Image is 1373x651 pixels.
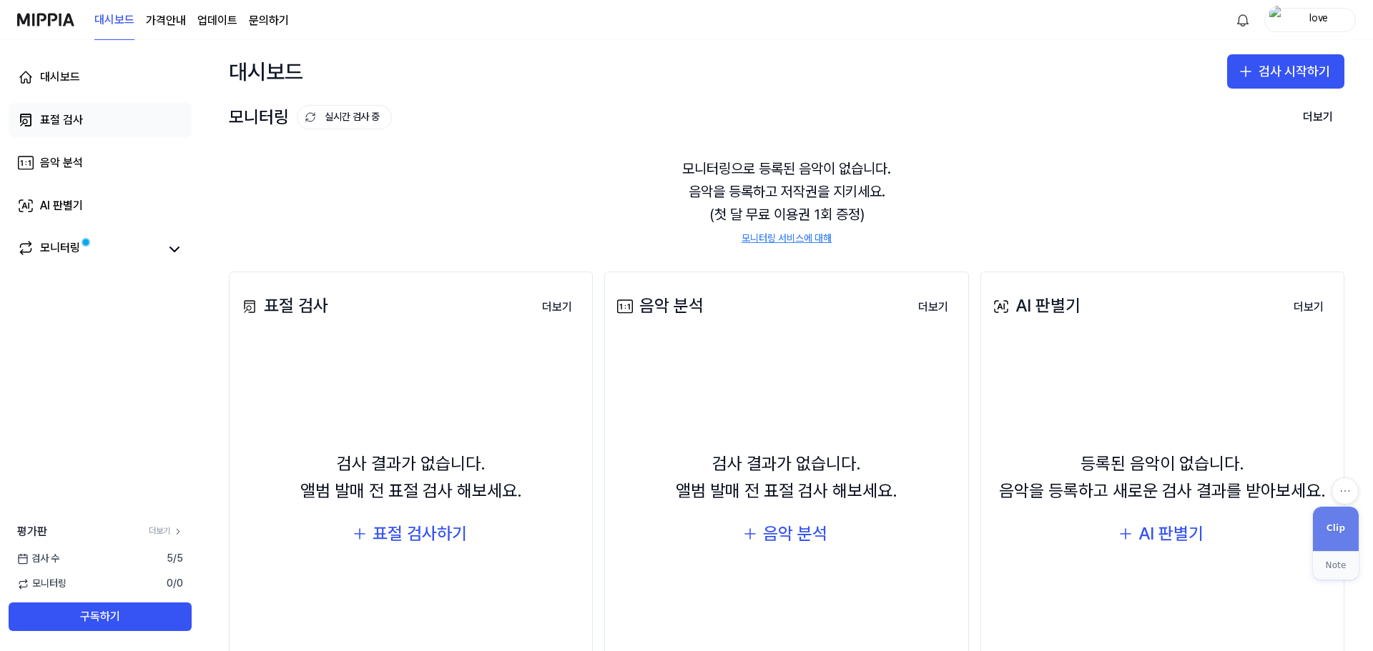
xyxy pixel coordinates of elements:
[1138,520,1204,547] div: AI 판별기
[1282,292,1335,322] a: 더보기
[40,239,80,259] div: 모니터링
[40,69,80,86] div: 대시보드
[1234,11,1251,29] img: 알림
[1282,293,1335,322] button: 더보기
[1291,103,1344,131] button: 더보기
[990,292,1081,319] div: AI 판별기
[676,450,897,505] div: 검사 결과가 없습니다. 앨범 발매 전 표절 검사 해보세요.
[1107,517,1218,551] button: AI 판별기
[999,450,1326,505] div: 등록된 음악이 없습니다. 음악을 등록하고 새로운 검사 결과를 받아보세요.
[40,154,83,172] div: 음악 분석
[9,146,192,180] a: 음악 분석
[249,12,289,29] a: 문의하기
[94,1,134,40] a: 대시보드
[40,197,83,214] div: AI 판별기
[1291,11,1347,27] div: love
[238,292,328,319] div: 표절 검사
[167,552,183,566] span: 5 / 5
[531,293,584,322] button: 더보기
[907,292,960,322] a: 더보기
[341,517,481,551] button: 표절 검사하기
[531,292,584,322] a: 더보기
[742,232,832,246] a: 모니터링 서비스에 대해
[167,577,183,591] span: 0 / 0
[229,104,392,131] div: 모니터링
[763,520,827,547] div: 음악 분석
[17,577,67,591] span: 모니터링
[614,292,704,319] div: 음악 분석
[40,111,83,129] div: 표절 검사
[17,239,160,259] a: 모니터링
[9,602,192,631] button: 구독하기
[229,54,303,89] div: 대시보드
[149,525,183,537] a: 더보기
[9,189,192,223] a: AI 판별기
[146,12,186,29] a: 가격안내
[300,450,522,505] div: 검사 결과가 없습니다. 앨범 발매 전 표절 검사 해보세요.
[9,60,192,94] a: 대시보드
[373,520,467,547] div: 표절 검사하기
[297,105,392,129] button: 실시간 검사 중
[907,293,960,322] button: 더보기
[17,552,59,566] span: 검사 수
[9,103,192,137] a: 표절 검사
[17,523,47,540] span: 평가판
[1269,6,1286,34] img: profile
[229,140,1344,263] div: 모니터링으로 등록된 음악이 없습니다. 음악을 등록하고 저작권을 지키세요. (첫 달 무료 이용권 1회 증정)
[732,517,842,551] button: 음악 분석
[1227,54,1344,89] button: 검사 시작하기
[197,12,237,29] a: 업데이트
[1264,8,1356,32] button: profilelove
